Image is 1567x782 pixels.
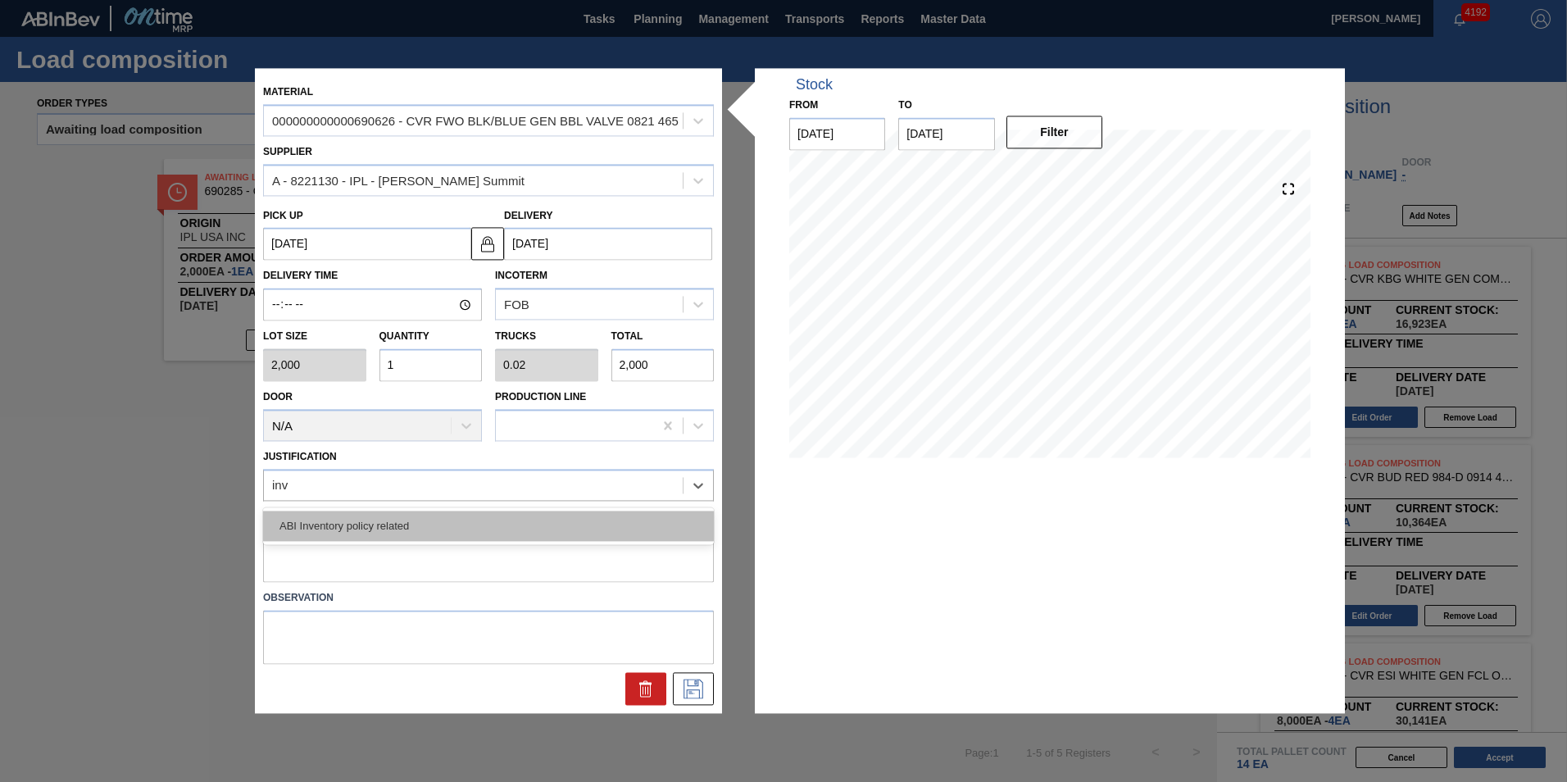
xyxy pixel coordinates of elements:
[263,511,714,541] div: ABI Inventory policy related
[796,76,833,93] div: Stock
[263,210,303,221] label: Pick up
[789,99,818,111] label: From
[611,331,643,343] label: Total
[504,210,553,221] label: Delivery
[495,271,547,282] label: Incoterm
[625,673,666,706] div: Delete Suggestion
[263,325,366,349] label: Lot size
[504,298,529,311] div: FOB
[898,117,994,150] input: mm/dd/yyyy
[898,99,911,111] label: to
[263,505,714,529] label: Comments
[379,331,429,343] label: Quantity
[263,86,313,98] label: Material
[789,117,885,150] input: mm/dd/yyyy
[263,265,482,289] label: Delivery Time
[495,331,536,343] label: Trucks
[478,234,497,253] img: locked
[263,228,471,261] input: mm/dd/yyyy
[272,174,525,188] div: A - 8221130 - IPL - [PERSON_NAME] Summit
[272,114,679,128] div: 000000000000690626 - CVR FWO BLK/BLUE GEN BBL VALVE 0821 465
[263,587,714,611] label: Observation
[1006,116,1102,148] button: Filter
[471,227,504,260] button: locked
[263,146,312,157] label: Supplier
[504,228,712,261] input: mm/dd/yyyy
[495,391,586,402] label: Production Line
[263,451,337,462] label: Justification
[263,391,293,402] label: Door
[673,673,714,706] div: Save Suggestion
